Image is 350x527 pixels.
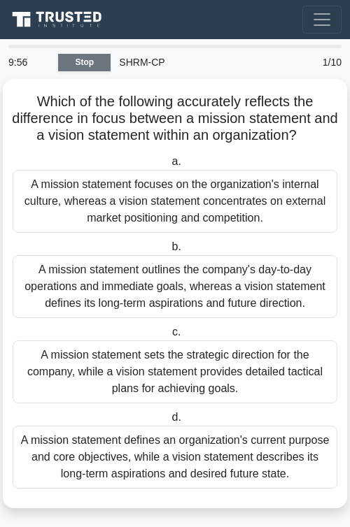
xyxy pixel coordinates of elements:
a: Stop [58,54,111,71]
div: A mission statement focuses on the organization's internal culture, whereas a vision statement co... [13,170,337,233]
span: c. [172,326,181,338]
span: a. [172,155,181,167]
div: A mission statement defines an organization's current purpose and core objectives, while a vision... [13,426,337,489]
span: d. [172,411,181,423]
div: 1/10 [292,48,350,76]
h5: Which of the following accurately reflects the difference in focus between a mission statement an... [11,93,339,145]
div: A mission statement outlines the company's day-to-day operations and immediate goals, whereas a v... [13,255,337,318]
span: b. [172,240,181,252]
button: Toggle navigation [302,6,342,34]
div: A mission statement sets the strategic direction for the company, while a vision statement provid... [13,340,337,403]
div: SHRM-CP [111,48,291,76]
